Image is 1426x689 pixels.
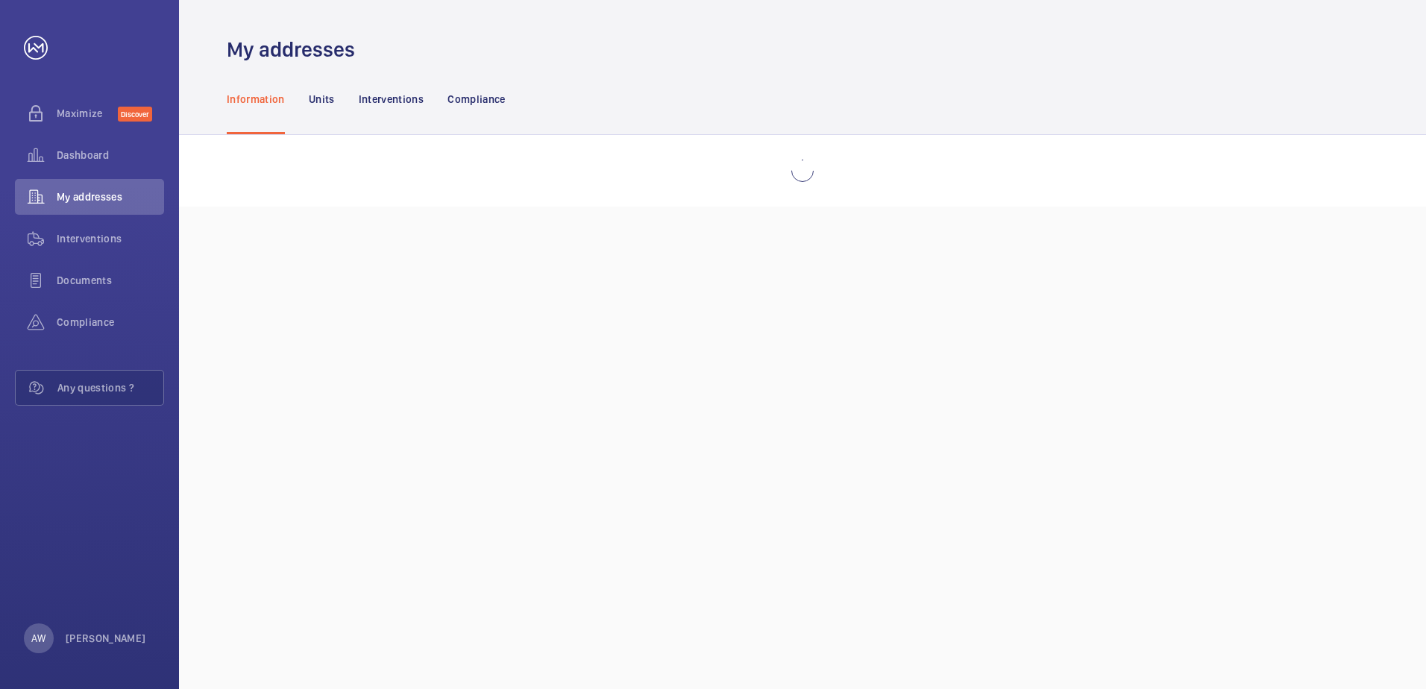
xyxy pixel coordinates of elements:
span: Discover [118,107,152,122]
span: Dashboard [57,148,164,163]
h1: My addresses [227,36,355,63]
p: Information [227,92,285,107]
span: Interventions [57,231,164,246]
p: Units [309,92,335,107]
p: AW [31,631,45,646]
p: Interventions [359,92,424,107]
span: Maximize [57,106,118,121]
p: Compliance [447,92,506,107]
span: Documents [57,273,164,288]
p: [PERSON_NAME] [66,631,146,646]
span: Any questions ? [57,380,163,395]
span: My addresses [57,189,164,204]
span: Compliance [57,315,164,330]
